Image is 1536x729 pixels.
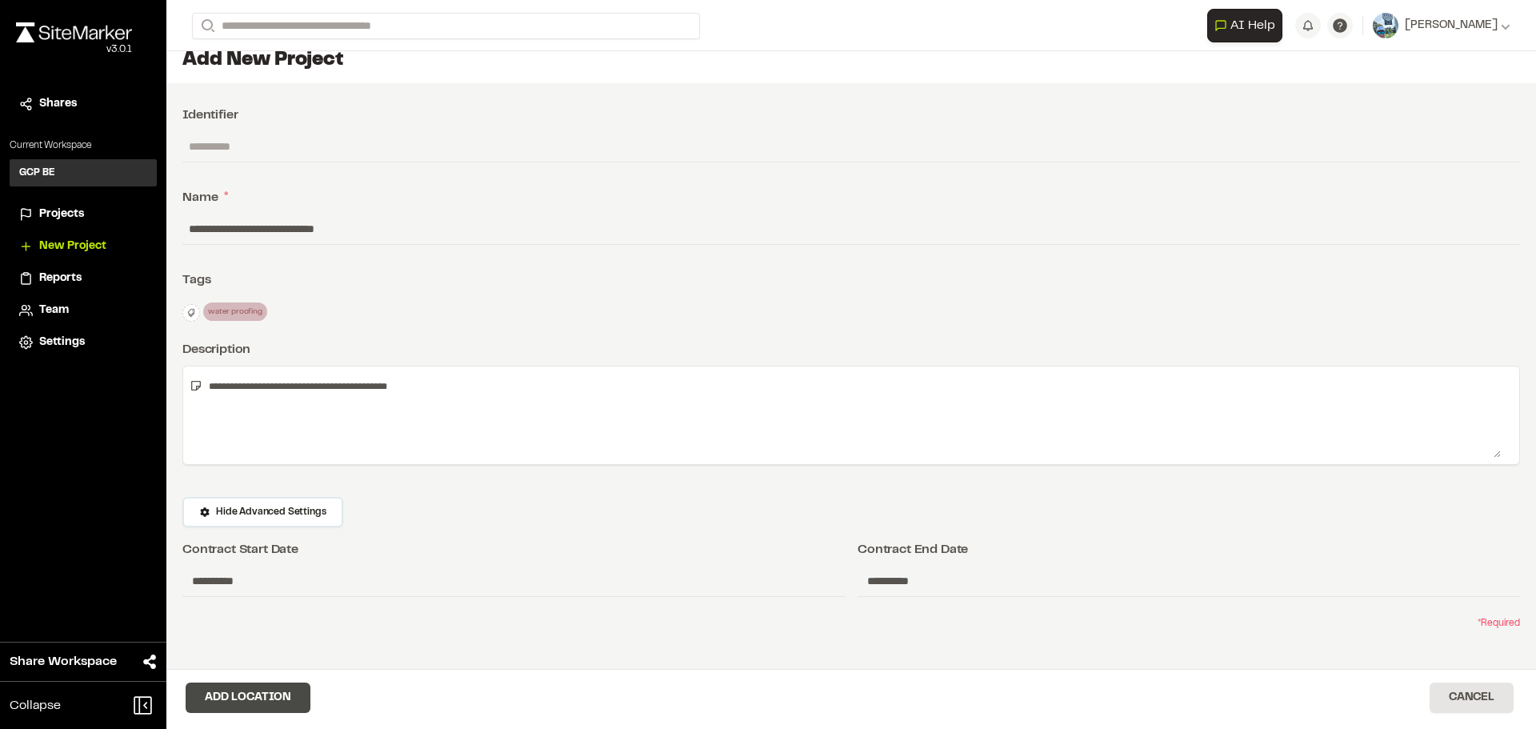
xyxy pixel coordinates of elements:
[39,302,69,319] span: Team
[182,270,1520,290] div: Tags
[182,340,1520,359] div: Description
[182,497,343,527] button: Hide Advanced Settings
[203,302,267,321] div: water proofing
[1207,9,1289,42] div: Open AI Assistant
[39,206,84,223] span: Projects
[39,334,85,351] span: Settings
[182,540,845,559] div: Contract Start Date
[182,106,1520,125] div: Identifier
[1230,16,1275,35] span: AI Help
[19,238,147,255] a: New Project
[1373,13,1398,38] img: User
[19,302,147,319] a: Team
[192,13,221,39] button: Search
[1430,683,1514,713] button: Cancel
[19,166,55,180] h3: GCP BE
[19,334,147,351] a: Settings
[1373,13,1510,38] button: [PERSON_NAME]
[858,540,1520,559] div: Contract End Date
[182,48,1520,74] h1: Add New Project
[186,683,310,713] button: Add Location
[19,95,147,113] a: Shares
[10,696,61,715] span: Collapse
[10,138,157,153] p: Current Workspace
[1478,616,1520,631] span: * Required
[39,238,106,255] span: New Project
[182,304,200,322] button: Edit Tags
[182,188,1520,207] div: Name
[16,22,132,42] img: rebrand.png
[39,270,82,287] span: Reports
[16,42,132,57] div: Oh geez...please don't...
[10,652,117,671] span: Share Workspace
[1405,17,1498,34] span: [PERSON_NAME]
[19,206,147,223] a: Projects
[1207,9,1282,42] button: Open AI Assistant
[39,95,77,113] span: Shares
[19,270,147,287] a: Reports
[216,505,326,519] span: Hide Advanced Settings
